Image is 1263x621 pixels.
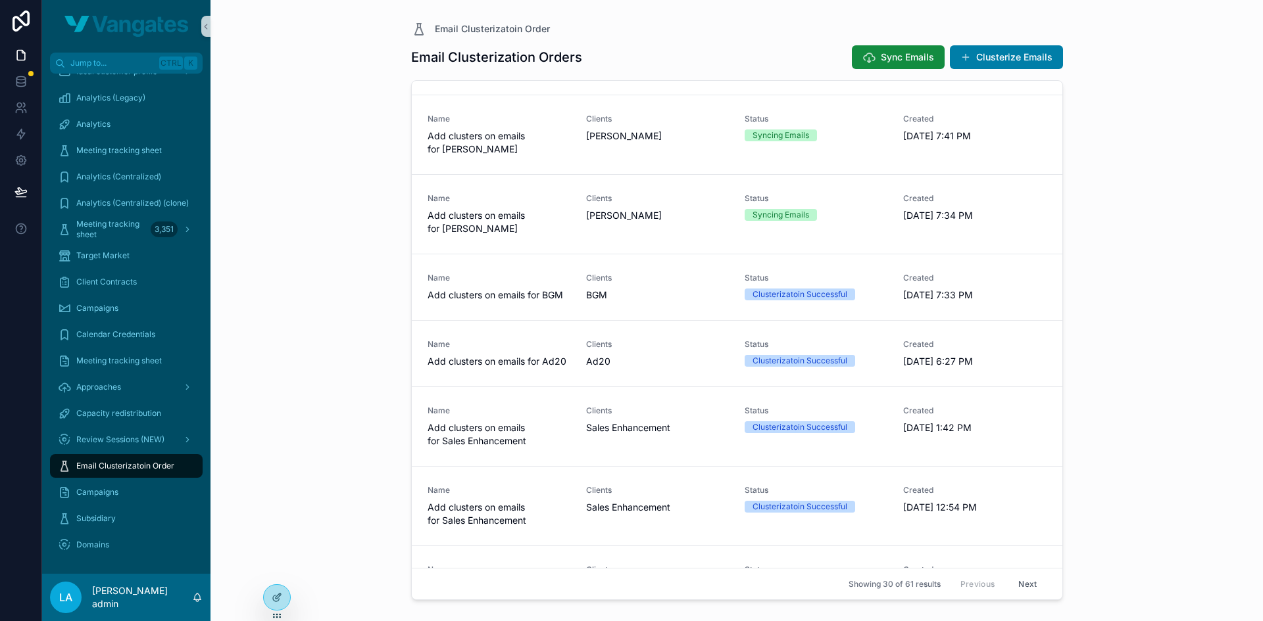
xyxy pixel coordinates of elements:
a: Analytics [50,112,203,136]
span: Status [745,485,887,495]
span: Created [903,273,1046,283]
span: Name [428,114,570,124]
span: Sync Emails [881,51,934,64]
span: Created [903,114,1046,124]
span: Status [745,193,887,204]
button: Next [1009,574,1046,594]
button: Sync Emails [852,45,945,69]
a: Calendar Credentials [50,323,203,346]
span: Ctrl [159,57,183,70]
span: Subsidiary [76,513,116,524]
div: 3,351 [151,221,178,237]
a: Domains [50,533,203,557]
span: Add clusters on emails for BGM [428,288,570,302]
span: Clients [586,485,729,495]
span: Add clusters on emails for [PERSON_NAME] [428,129,570,156]
span: [DATE] 7:34 PM [903,209,1046,222]
span: Meeting tracking sheet [76,219,145,240]
a: Subsidiary [50,507,203,530]
span: Calendar Credentials [76,329,155,340]
a: Analytics (Centralized) [50,165,203,189]
span: [PERSON_NAME] [586,209,662,222]
div: Clusterizatoin Successful [753,355,847,367]
a: Email Clusterizatoin Order [411,21,550,37]
span: la [59,589,72,605]
span: [DATE] 7:33 PM [903,288,1046,302]
span: Analytics (Centralized) (clone) [76,198,189,208]
span: Clients [586,114,729,124]
div: Syncing Emails [753,209,809,221]
button: Clusterize Emails [950,45,1063,69]
span: Add clusters on emails for Sales Enhancement [428,501,570,527]
span: Capacity redistribution [76,408,161,419]
a: Campaigns [50,296,203,320]
button: Jump to...CtrlK [50,53,203,74]
span: Sales Enhancement [586,501,670,514]
span: Clients [586,273,729,283]
span: Status [745,339,887,350]
img: App logo [64,16,188,37]
span: Clients [586,405,729,416]
span: Created [903,339,1046,350]
span: Status [745,273,887,283]
span: Status [745,114,887,124]
span: Status [745,405,887,416]
span: Analytics (Centralized) [76,172,161,182]
span: [DATE] 12:54 PM [903,501,1046,514]
span: Approaches [76,382,121,392]
span: Name [428,405,570,416]
p: [PERSON_NAME] admin [92,584,192,610]
span: Created [903,564,1046,575]
span: Clients [586,564,729,575]
div: scrollable content [42,74,210,574]
span: Jump to... [70,58,154,68]
a: Campaigns [50,480,203,504]
span: Analytics (Legacy) [76,93,145,103]
h1: Email Clusterization Orders [411,48,582,66]
span: BGM [586,288,607,302]
span: Meeting tracking sheet [76,145,162,156]
span: Name [428,339,570,350]
span: Clients [586,339,729,350]
span: Analytics [76,119,111,129]
span: Email Clusterizatoin Order [76,461,174,471]
span: Review Sessions (NEW) [76,434,164,445]
span: Name [428,564,570,575]
a: Client Contracts [50,270,203,294]
a: Meeting tracking sheet [50,139,203,162]
a: Approaches [50,375,203,399]
span: Meeting tracking sheet [76,356,162,366]
span: Status [745,564,887,575]
span: Sales Enhancement [586,421,670,434]
a: Meeting tracking sheet [50,349,203,373]
a: Meeting tracking sheet3,351 [50,218,203,241]
span: Campaigns [76,487,118,497]
span: Clients [586,193,729,204]
span: [PERSON_NAME] [586,129,662,143]
div: Clusterizatoin Successful [753,288,847,300]
span: Created [903,405,1046,416]
span: Add clusters on emails for [PERSON_NAME] [428,209,570,235]
span: Add clusters on emails for Sales Enhancement [428,421,570,448]
span: [DATE] 1:42 PM [903,421,1046,434]
a: Analytics (Centralized) (clone) [50,191,203,215]
span: Showing 30 of 61 results [849,579,941,589]
span: Name [428,485,570,495]
span: Created [903,193,1046,204]
span: Client Contracts [76,277,137,287]
a: Target Market [50,244,203,267]
span: Domains [76,540,109,550]
div: Clusterizatoin Successful [753,501,847,513]
a: Analytics (Legacy) [50,86,203,110]
span: [DATE] 7:41 PM [903,129,1046,143]
span: Ad20 [586,355,610,368]
span: Name [428,273,570,283]
a: Capacity redistribution [50,402,203,425]
a: Review Sessions (NEW) [50,428,203,451]
span: K [186,58,196,68]
span: Email Clusterizatoin Order [435,22,550,35]
span: Created [903,485,1046,495]
div: Syncing Emails [753,129,809,141]
span: Campaigns [76,303,118,313]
